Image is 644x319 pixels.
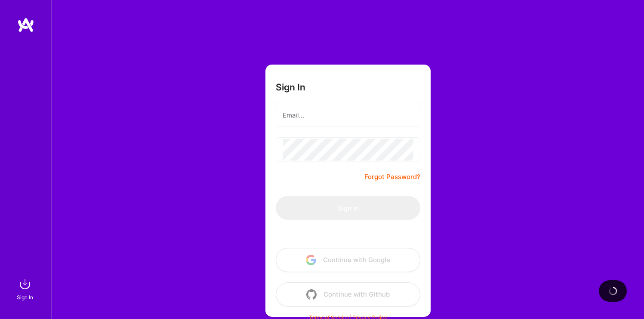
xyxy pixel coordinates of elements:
img: sign in [16,276,34,293]
input: Email... [283,104,413,126]
img: loading [607,285,618,297]
a: Forgot Password? [364,172,420,182]
button: Continue with Github [276,282,420,307]
h3: Sign In [276,82,305,93]
img: icon [306,255,316,265]
img: icon [306,289,317,300]
button: Sign In [276,196,420,220]
button: Continue with Google [276,248,420,272]
a: sign inSign In [18,276,34,302]
div: Sign In [17,293,33,302]
img: logo [17,17,34,33]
